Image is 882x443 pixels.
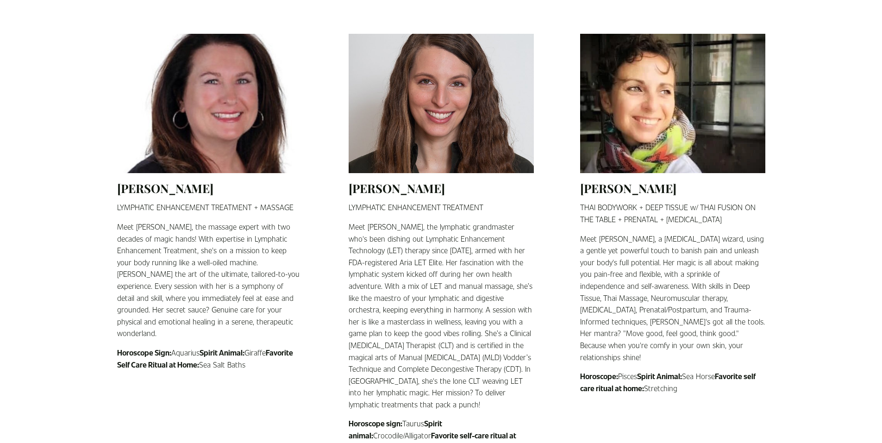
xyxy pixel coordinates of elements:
[580,371,757,393] strong: Favorite self care ritual at home:
[580,371,618,381] strong: Horoscope:
[349,221,534,411] p: Meet [PERSON_NAME], the lymphatic grandmaster who's been dishing out Lymphatic Enhancement Techno...
[117,181,302,196] h2: [PERSON_NAME]
[580,201,765,225] p: THAI BODYWORK + DEEP TISSUE w/ THAI FUSION ON THE TABLE + PRENATAL + [MEDICAL_DATA]
[117,201,302,213] p: LYMPHATIC ENHANCEMENT TREATMENT + MASSAGE
[200,348,244,357] strong: Spirit Animal:
[580,370,765,394] p: Pisces Sea Horse Stretching
[637,371,682,381] strong: Spirit Animal:
[117,347,302,370] p: Aquarius Giraffe Sea Salt Baths
[580,181,765,196] h2: [PERSON_NAME]
[117,348,294,369] strong: Favorite Self Care Ritual at Home:
[580,233,765,363] p: Meet [PERSON_NAME], a [MEDICAL_DATA] wizard, using a gentle yet powerful touch to banish pain and...
[349,418,402,428] strong: Horoscope sign:
[349,181,534,196] h2: [PERSON_NAME]
[117,221,302,339] p: Meet [PERSON_NAME], the massage expert with two decades of magic hands! With expertise in Lymphat...
[117,348,171,357] strong: Horoscope Sign:
[349,201,534,213] p: LYMPHATIC ENHANCEMENT TREATMENT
